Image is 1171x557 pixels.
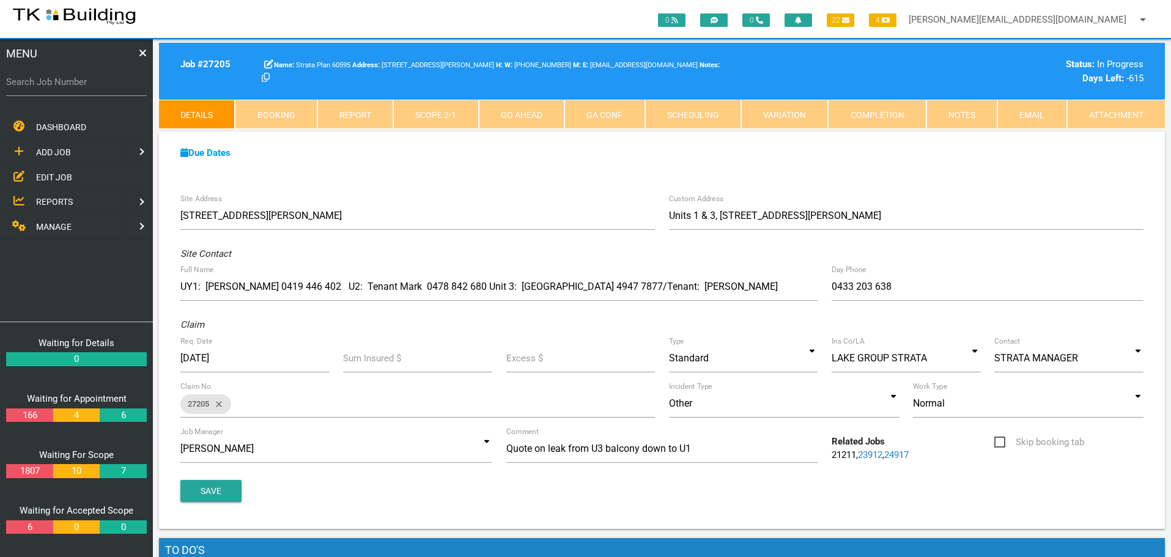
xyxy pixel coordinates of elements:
label: Site Address [180,193,222,204]
div: In Progress -615 [913,57,1143,85]
b: Name: [274,61,294,69]
label: Day Phone [832,264,866,275]
a: Attachment [1067,100,1165,129]
span: MANAGE [36,222,72,232]
span: MENU [6,45,37,62]
a: Notes [926,100,997,129]
a: 10 [53,464,100,478]
span: LAKE GROUP [504,61,571,69]
label: Incident Type [669,381,712,392]
span: 22 [827,13,854,27]
a: Click here copy customer information. [262,73,270,84]
a: 24917 [884,449,909,460]
a: Waiting for Appointment [27,393,127,404]
a: Scheduling [645,100,741,129]
label: Full Name [180,264,213,275]
a: Details [159,100,235,129]
b: E: [583,61,588,69]
b: Notes: [700,61,720,69]
a: Report [317,100,393,129]
b: Job # 27205 [180,59,231,70]
label: Sum Insured $ [343,352,401,366]
span: Skip booking tab [994,435,1084,450]
i: close [209,394,224,414]
label: Req. Date [180,336,212,347]
a: Variation [741,100,828,129]
a: Due Dates [180,147,231,158]
label: Search Job Number [6,75,147,89]
label: Custom Address [669,193,724,204]
a: Waiting for Accepted Scope [20,505,133,516]
label: Job Manager [180,426,223,437]
a: 0 [6,352,147,366]
i: Claim [180,319,204,330]
a: 4 [53,408,100,422]
a: Waiting for Details [39,338,114,349]
a: Booking [235,100,317,129]
a: 0 [53,520,100,534]
label: Type [669,336,684,347]
b: W: [504,61,512,69]
a: 166 [6,408,53,422]
b: M: [573,61,581,69]
a: 23912 [858,449,882,460]
b: H: [496,61,503,69]
a: Scope 2-1 [393,100,478,129]
b: Related Jobs [832,436,885,447]
span: 0 [658,13,685,27]
a: Waiting For Scope [39,449,114,460]
span: [EMAIL_ADDRESS][DOMAIN_NAME] [583,61,698,69]
span: Strata Plan 60595 [274,61,350,69]
div: 27205 [180,394,231,414]
a: 6 [6,520,53,534]
a: 1807 [6,464,53,478]
a: GA Conf [564,100,645,129]
b: Status: [1066,59,1095,70]
label: Claim No. [180,381,213,392]
a: Completion [828,100,926,129]
span: REPORTS [36,197,73,207]
b: Address: [352,61,380,69]
label: Comment [506,426,539,437]
label: Contact [994,336,1020,347]
span: ADD JOB [36,147,71,157]
span: 0 [742,13,770,27]
a: 7 [100,464,146,478]
a: Email [997,100,1066,129]
a: 6 [100,408,146,422]
div: , , [825,435,988,462]
a: Go Ahead [479,100,564,129]
span: [STREET_ADDRESS][PERSON_NAME] [352,61,494,69]
i: Site Contact [180,248,231,259]
a: 21211 [832,449,856,460]
img: s3file [12,6,136,26]
b: Days Left: [1082,73,1124,84]
a: 0 [100,520,146,534]
span: Home Phone [496,61,504,69]
span: DASHBOARD [36,122,86,132]
label: Excess $ [506,352,543,366]
label: Work Type [913,381,947,392]
span: 4 [869,13,896,27]
span: EDIT JOB [36,172,72,182]
label: Ins Co/LA [832,336,865,347]
button: Save [180,480,242,502]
